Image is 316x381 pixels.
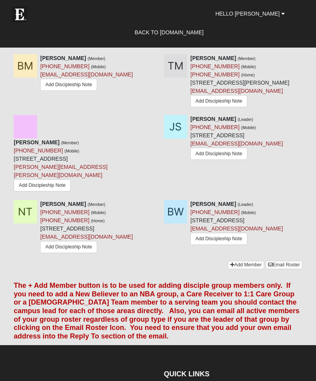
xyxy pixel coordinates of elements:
a: [PHONE_NUMBER] [40,63,89,69]
small: (Home) [241,73,255,77]
div: [STREET_ADDRESS] [190,200,283,247]
span: Hello [PERSON_NAME] [215,11,280,17]
small: (Mobile) [241,210,256,215]
small: (Member) [88,202,106,207]
a: [EMAIL_ADDRESS][DOMAIN_NAME] [190,225,283,232]
small: (Leader) [238,117,253,122]
a: [PHONE_NUMBER] [40,209,89,215]
a: [PHONE_NUMBER] [190,209,240,215]
a: Add Discipleship Note [190,233,247,245]
div: [STREET_ADDRESS] [190,115,283,162]
small: (Mobile) [91,210,106,215]
strong: [PERSON_NAME] [40,55,86,61]
strong: [PERSON_NAME] [190,55,236,61]
small: (Mobile) [64,149,79,153]
small: (Mobile) [241,125,256,130]
small: (Mobile) [91,64,106,69]
a: [PHONE_NUMBER] [40,217,89,223]
strong: [PERSON_NAME] [190,116,236,122]
a: [PHONE_NUMBER] [14,147,63,154]
small: (Home) [91,218,105,223]
strong: [PERSON_NAME] [190,201,236,207]
a: [PHONE_NUMBER] [190,124,240,130]
a: Add Discipleship Note [190,95,247,107]
a: [EMAIL_ADDRESS][DOMAIN_NAME] [40,71,133,78]
div: [STREET_ADDRESS] [40,200,133,255]
small: (Mobile) [241,64,256,69]
strong: [PERSON_NAME] [40,201,86,207]
div: [STREET_ADDRESS] [14,138,152,194]
small: (Member) [238,56,256,61]
a: Add Discipleship Note [190,148,247,160]
font: The + Add Member button is to be used for adding disciple group members only. If you need to add ... [14,282,299,340]
img: Eleven22 logo [12,7,27,22]
a: [PERSON_NAME][EMAIL_ADDRESS][PERSON_NAME][DOMAIN_NAME] [14,164,107,178]
a: Add Member [228,261,264,269]
small: (Member) [61,140,79,145]
small: (Member) [88,56,106,61]
a: Email Roster [266,261,302,269]
a: [EMAIL_ADDRESS][DOMAIN_NAME] [40,234,133,240]
a: Hello [PERSON_NAME] [209,4,291,23]
a: [PHONE_NUMBER] [190,63,240,69]
div: [STREET_ADDRESS][PERSON_NAME] [190,54,289,109]
a: Add Discipleship Note [40,241,97,253]
a: [EMAIL_ADDRESS][DOMAIN_NAME] [190,140,283,147]
a: [PHONE_NUMBER] [190,71,240,78]
small: (Leader) [238,202,253,207]
a: Add Discipleship Note [40,79,97,91]
a: Back to [DOMAIN_NAME] [129,23,209,42]
strong: [PERSON_NAME] [14,139,59,145]
a: Add Discipleship Note [14,179,71,191]
a: [EMAIL_ADDRESS][DOMAIN_NAME] [190,88,283,94]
